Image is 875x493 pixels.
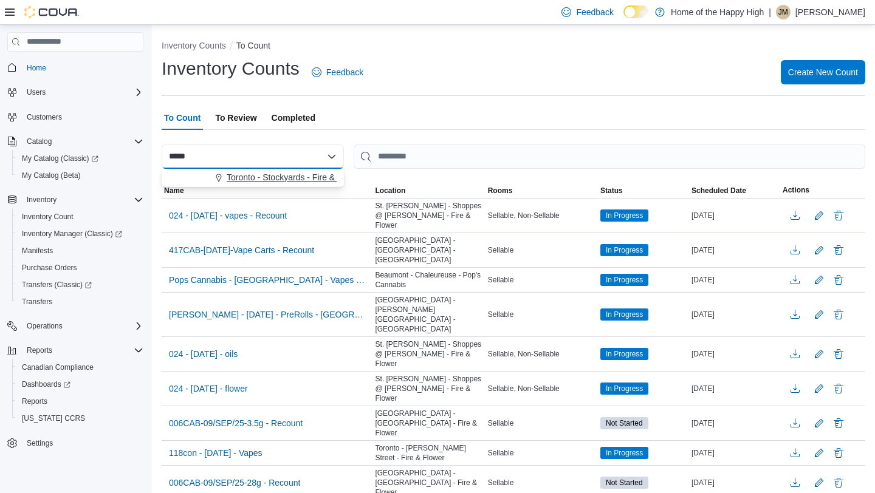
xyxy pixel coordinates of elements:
[307,60,368,84] a: Feedback
[326,66,363,78] span: Feedback
[812,206,826,225] button: Edit count details
[486,347,598,361] div: Sellable, Non-Sellable
[162,56,300,81] h1: Inventory Counts
[12,359,148,376] button: Canadian Compliance
[812,271,826,289] button: Edit count details
[17,260,82,275] a: Purchase Orders
[7,54,143,484] nav: Complex example
[22,263,77,273] span: Purchase Orders
[27,63,46,73] span: Home
[606,274,643,285] span: In Progress
[671,5,764,19] p: Home of the Happy High
[17,168,143,183] span: My Catalog (Beta)
[689,475,780,490] div: [DATE]
[17,377,75,392] a: Dashboards
[22,319,67,333] button: Operations
[812,444,826,462] button: Edit count details
[812,241,826,259] button: Edit count details
[486,183,598,198] button: Rooms
[375,443,482,463] span: Toronto - [PERSON_NAME] Street - Fire & Flower
[486,208,598,223] div: Sellable, Non-Sellable
[600,308,648,321] span: In Progress
[354,144,865,169] input: This is a search bar. After typing your query, hit enter to filter the results lower in the page.
[22,60,143,75] span: Home
[606,348,643,359] span: In Progress
[22,61,51,75] a: Home
[17,226,127,241] a: Inventory Manager (Classic)
[600,348,648,360] span: In Progress
[600,209,648,222] span: In Progress
[600,382,648,395] span: In Progress
[606,418,643,429] span: Not Started
[606,477,643,488] span: Not Started
[164,414,307,432] button: 006CAB-09/SEP/25-3.5g - Recount
[831,307,846,322] button: Delete
[162,183,372,198] button: Name
[22,396,47,406] span: Reports
[600,186,623,195] span: Status
[606,245,643,256] span: In Progress
[598,183,689,198] button: Status
[486,446,598,460] div: Sellable
[781,60,865,84] button: Create New Count
[22,246,53,256] span: Manifests
[17,243,58,258] a: Manifests
[27,137,52,146] span: Catalog
[22,192,143,207] span: Inventory
[164,106,201,130] span: To Count
[22,297,52,307] span: Transfers
[12,293,148,310] button: Transfers
[12,225,148,242] a: Inventory Manager (Classic)
[606,210,643,221] span: In Progress
[327,152,337,161] button: Close list of options
[17,294,57,309] a: Transfers
[164,474,305,492] button: 006CAB-09/SEP/25-28g - Recount
[162,169,344,186] button: Toronto - Stockyards - Fire & Flower
[12,150,148,167] a: My Catalog (Classic)
[831,446,846,460] button: Delete
[17,360,98,375] a: Canadian Compliance
[2,108,148,126] button: Customers
[17,277,143,292] span: Transfers (Classic)
[164,345,242,363] button: 024 - [DATE] - oils
[22,110,67,124] a: Customers
[24,6,79,18] img: Cova
[22,229,122,239] span: Inventory Manager (Classic)
[375,186,405,195] span: Location
[486,416,598,430] div: Sellable
[2,84,148,101] button: Users
[831,381,846,396] button: Delete
[12,376,148,393] a: Dashboards
[17,151,103,166] a: My Catalog (Classic)
[689,208,780,223] div: [DATE]
[22,379,70,389] span: Dashboards
[27,438,53,448] span: Settings
[17,394,143,409] span: Reports
[831,416,846,430] button: Delete
[486,475,598,490] div: Sellable
[22,85,143,100] span: Users
[164,305,370,324] button: [PERSON_NAME] - [DATE] - PreRolls - [GEOGRAPHIC_DATA] - [PERSON_NAME][GEOGRAPHIC_DATA] - [GEOGRAP...
[22,192,61,207] button: Inventory
[17,377,143,392] span: Dashboards
[169,209,287,222] span: 024 - [DATE] - vapes - Recount
[17,243,143,258] span: Manifests
[17,226,143,241] span: Inventory Manager (Classic)
[22,171,81,180] span: My Catalog (Beta)
[12,167,148,184] button: My Catalog (Beta)
[375,236,482,265] span: [GEOGRAPHIC_DATA] - [GEOGRAPHIC_DATA] - [GEOGRAPHIC_DATA]
[27,87,46,97] span: Users
[831,208,846,223] button: Delete
[22,362,94,372] span: Canadian Compliance
[691,186,746,195] span: Scheduled Date
[12,393,148,410] button: Reports
[17,411,143,426] span: Washington CCRS
[769,5,771,19] p: |
[689,446,780,460] div: [DATE]
[215,106,256,130] span: To Review
[375,270,482,290] span: Beaumont - Chaleureuse - Pop's Cannabis
[2,342,148,359] button: Reports
[22,134,143,149] span: Catalog
[22,212,74,222] span: Inventory Count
